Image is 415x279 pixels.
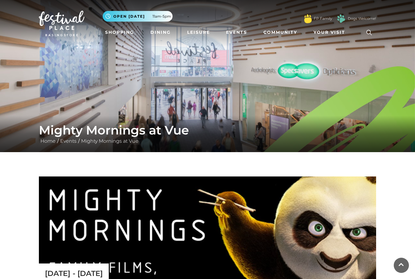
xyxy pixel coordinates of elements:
button: Open [DATE] 11am-5pm [103,11,173,22]
a: Leisure [185,27,212,38]
a: Events [59,138,78,144]
img: Festival Place Logo [39,11,84,36]
p: [DATE] - [DATE] [45,269,103,278]
a: Home [39,138,57,144]
a: Dining [148,27,173,38]
a: Shopping [103,27,136,38]
a: Your Visit [311,27,351,38]
a: Dogs Welcome! [348,16,376,21]
a: Mighty Mornings at Vue [80,138,140,144]
a: FP Family [314,16,332,21]
h1: Mighty Mornings at Vue [39,123,376,138]
a: Events [224,27,249,38]
div: / / [34,123,381,145]
span: Your Visit [314,29,345,36]
a: Community [261,27,300,38]
span: 11am-5pm [153,14,171,19]
span: Open [DATE] [113,14,145,19]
